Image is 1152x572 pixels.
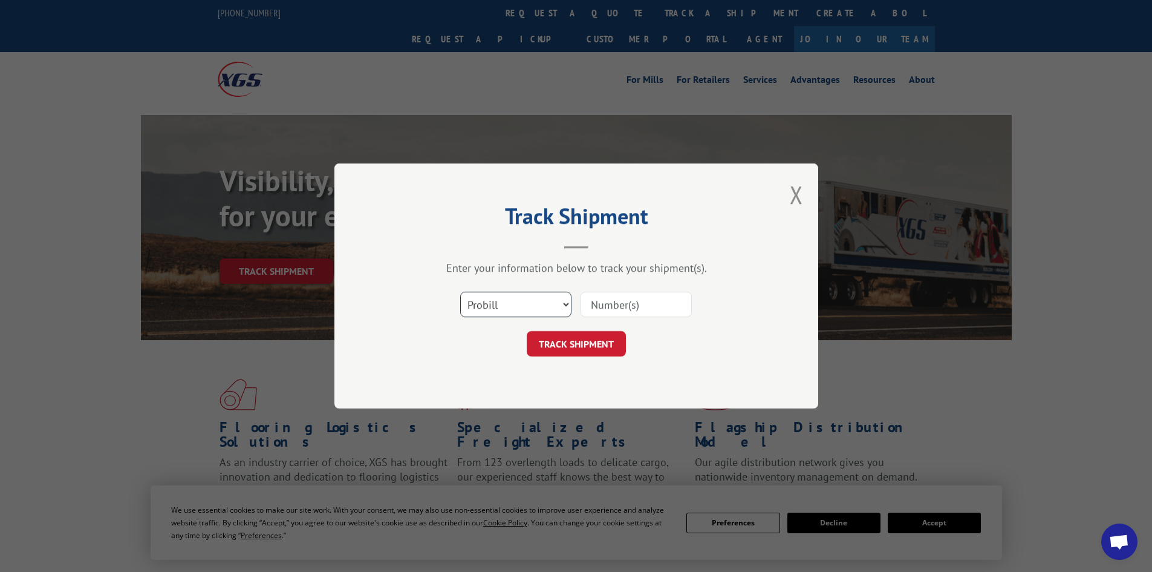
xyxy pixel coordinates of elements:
button: TRACK SHIPMENT [527,331,626,357]
input: Number(s) [581,292,692,317]
div: Open chat [1101,524,1137,560]
button: Close modal [790,179,803,211]
h2: Track Shipment [395,208,758,231]
div: Enter your information below to track your shipment(s). [395,261,758,275]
